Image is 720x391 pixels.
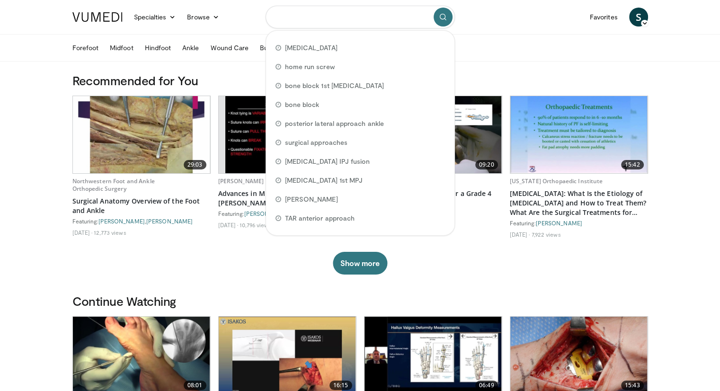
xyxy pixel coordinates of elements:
[285,176,363,185] span: [MEDICAL_DATA] 1st MPJ
[621,160,644,169] span: 15:42
[219,96,356,173] a: 17:25
[72,217,211,225] div: Featuring: ,
[285,195,338,204] span: [PERSON_NAME]
[254,38,302,57] a: Business
[629,8,648,27] a: S
[98,218,145,224] a: [PERSON_NAME]
[329,381,352,390] span: 16:15
[72,293,648,309] h3: Continue Watching
[218,177,264,185] a: [PERSON_NAME]
[510,189,648,217] a: [MEDICAL_DATA]: What Is the Etiology of [MEDICAL_DATA] and How to Treat Them? What Are the Surgic...
[285,62,335,71] span: home run screw
[285,213,355,223] span: TAR anterior approach
[225,96,349,173] img: 2744df12-43f9-44a0-9793-88526dca8547.620x360_q85_upscale.jpg
[73,96,210,173] img: 938aaba1-a3f5-4d34-8f26-22b80dc3addc.620x360_q85_upscale.jpg
[475,160,498,169] span: 09:20
[177,38,204,57] a: Ankle
[285,100,320,109] span: bone block
[531,231,560,238] li: 7,922 views
[510,96,647,173] img: 0627a79c-b613-4c7b-b2f9-160f6bf7907e.620x360_q85_upscale.jpg
[72,177,155,193] a: Northwestern Foot and Ankle Orthopedic Surgery
[218,221,239,229] li: [DATE]
[333,252,387,275] button: Show more
[72,229,93,236] li: [DATE]
[510,231,530,238] li: [DATE]
[584,8,623,27] a: Favorites
[218,210,356,217] div: Featuring:
[285,81,384,90] span: bone block 1st [MEDICAL_DATA]
[240,221,271,229] li: 10,796 views
[285,119,384,128] span: posterior lateral approach ankle
[72,12,123,22] img: VuMedi Logo
[510,96,648,173] a: 15:42
[510,177,603,185] a: [US_STATE] Orthopaedic Institute
[128,8,182,27] a: Specialties
[181,8,225,27] a: Browse
[621,381,644,390] span: 15:43
[139,38,177,57] a: Hindfoot
[218,189,356,208] a: Advances in Midsubstance [PERSON_NAME] Repair
[266,6,455,28] input: Search topics, interventions
[146,218,193,224] a: [PERSON_NAME]
[285,138,347,147] span: surgical approaches
[104,38,139,57] a: Midfoot
[510,219,648,227] div: Featuring:
[184,160,206,169] span: 29:03
[285,43,338,53] span: [MEDICAL_DATA]
[244,210,291,217] a: [PERSON_NAME]
[285,157,370,166] span: [MEDICAL_DATA] IPJ fusion
[73,96,210,173] a: 29:03
[184,381,206,390] span: 08:01
[72,196,211,215] a: Surgical Anatomy Overview of the Foot and Ankle
[72,73,648,88] h3: Recommended for You
[475,381,498,390] span: 06:49
[67,38,105,57] a: Forefoot
[536,220,582,226] a: [PERSON_NAME]
[204,38,254,57] a: Wound Care
[94,229,126,236] li: 12,773 views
